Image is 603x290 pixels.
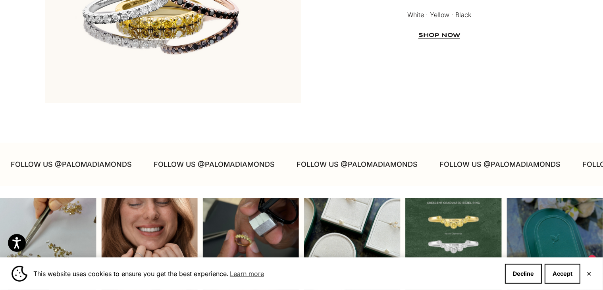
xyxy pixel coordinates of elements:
[586,271,591,276] button: Close
[154,159,275,170] p: FOLLOW US @PALOMADIAMONDS
[505,264,542,284] button: Decline
[418,33,460,39] a: SHOP NOW
[33,268,499,280] span: This website uses cookies to ensure you get the best experience.
[12,266,27,282] img: Cookie banner
[11,159,132,170] p: FOLLOW US @PALOMADIAMONDS
[545,264,580,284] button: Accept
[440,159,561,170] p: FOLLOW US @PALOMADIAMONDS
[229,268,265,280] a: Learn more
[339,9,539,21] p: White · Yellow · Black
[297,159,418,170] p: FOLLOW US @PALOMADIAMONDS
